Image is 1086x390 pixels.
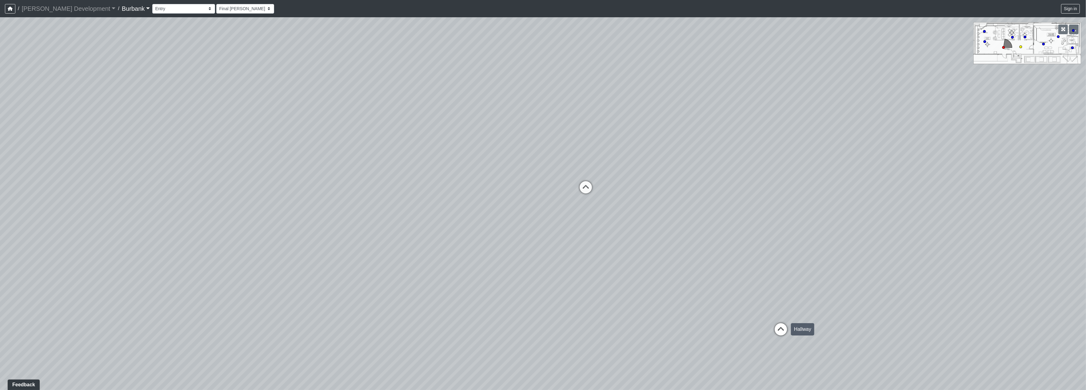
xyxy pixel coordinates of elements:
[15,2,22,15] span: /
[1061,4,1080,14] button: Sign in
[5,378,41,390] iframe: Ybug feedback widget
[791,323,814,335] div: Hallway
[22,2,115,15] a: [PERSON_NAME] Development
[122,2,150,15] a: Burbank
[115,2,122,15] span: /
